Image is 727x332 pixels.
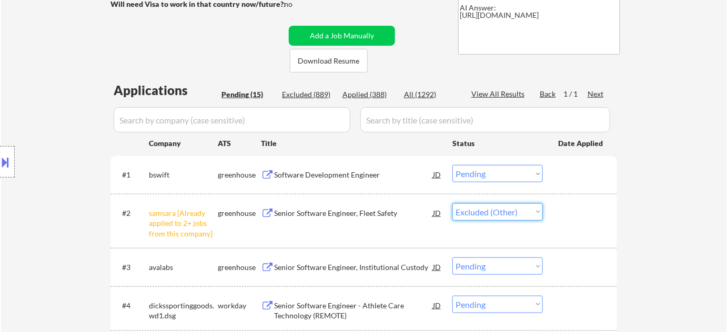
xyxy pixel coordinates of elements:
div: Date Applied [558,138,604,149]
div: Status [452,133,543,152]
input: Search by title (case sensitive) [360,107,610,132]
div: View All Results [471,89,528,99]
div: #4 [122,300,140,311]
div: JD [432,203,442,222]
button: Download Resume [290,49,368,72]
div: greenhouse [218,208,261,219]
div: avalabs [149,262,218,273]
div: #3 [122,262,140,273]
div: Senior Software Engineer, Fleet Safety [274,208,433,219]
div: Senior Software Engineer, Institutional Custody [274,262,433,273]
div: greenhouse [218,170,261,180]
div: JD [432,165,442,184]
div: Software Development Engineer [274,170,433,180]
input: Search by company (case sensitive) [114,107,350,132]
div: greenhouse [218,262,261,273]
div: dickssportinggoods.wd1.dsg [149,300,218,321]
div: Applied (388) [342,89,395,100]
div: Back [540,89,557,99]
div: Title [261,138,442,149]
div: workday [218,300,261,311]
div: Senior Software Engineer - Athlete Care Technology (REMOTE) [274,300,433,321]
div: JD [432,257,442,276]
div: Excluded (889) [282,89,335,100]
div: ATS [218,138,261,149]
div: Next [588,89,604,99]
div: JD [432,296,442,315]
div: 1 / 1 [563,89,588,99]
button: Add a Job Manually [289,26,395,46]
div: Pending (15) [221,89,274,100]
div: All (1292) [404,89,457,100]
